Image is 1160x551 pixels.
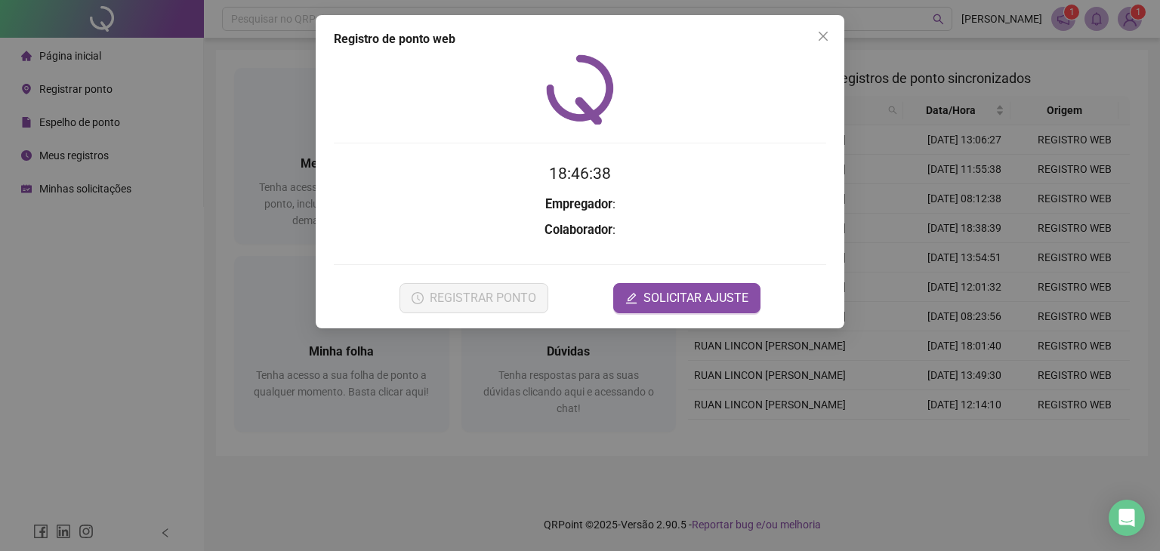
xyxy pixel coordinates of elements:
div: Registro de ponto web [334,30,826,48]
strong: Empregador [545,197,612,211]
span: edit [625,292,637,304]
time: 18:46:38 [549,165,611,183]
img: QRPoint [546,54,614,125]
strong: Colaborador [545,223,612,237]
button: REGISTRAR PONTO [400,283,548,313]
h3: : [334,195,826,214]
h3: : [334,220,826,240]
div: Open Intercom Messenger [1109,500,1145,536]
button: editSOLICITAR AJUSTE [613,283,760,313]
span: SOLICITAR AJUSTE [643,289,748,307]
span: close [817,30,829,42]
button: Close [811,24,835,48]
